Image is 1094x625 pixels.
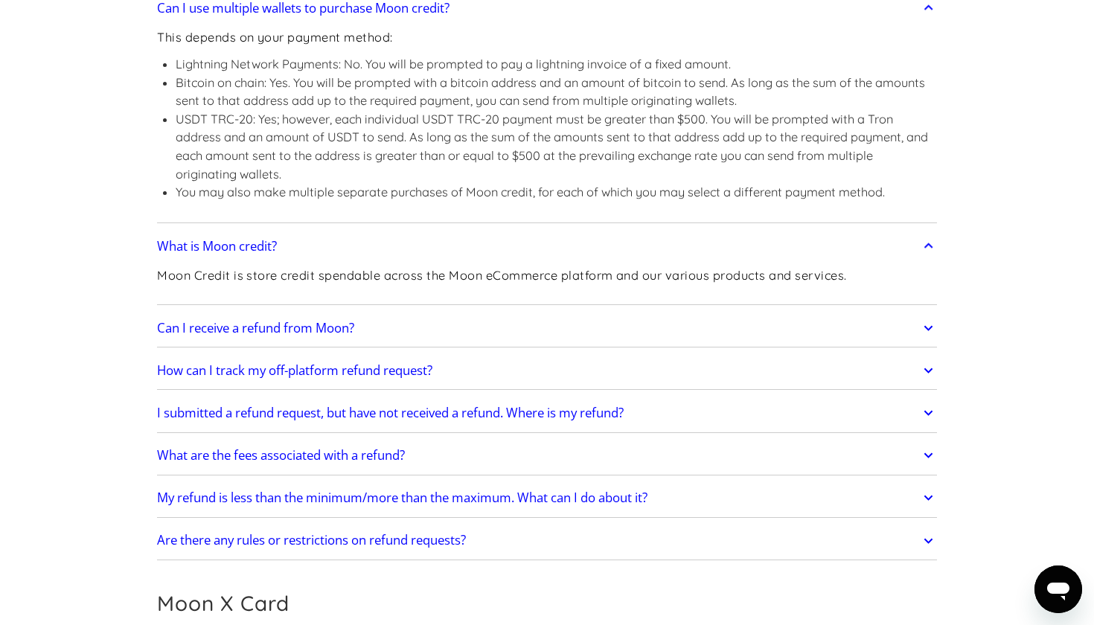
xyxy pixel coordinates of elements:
iframe: Button to launch messaging window [1034,565,1082,613]
h2: How can I track my off-platform refund request? [157,363,432,378]
a: My refund is less than the minimum/more than the maximum. What can I do about it? [157,482,937,513]
a: How can I track my off-platform refund request? [157,355,937,386]
li: USDT TRC-20: Yes; however, each individual USDT TRC-20 payment must be greater than $500. You wil... [176,110,937,183]
p: This depends on your payment method: [157,28,937,47]
h2: Can I receive a refund from Moon? [157,321,354,336]
p: Moon Credit is store credit spendable across the Moon eCommerce platform and our various products... [157,266,847,285]
a: Can I receive a refund from Moon? [157,312,937,344]
a: Are there any rules or restrictions on refund requests? [157,525,937,557]
li: Bitcoin on chain: Yes. You will be prompted with a bitcoin address and an amount of bitcoin to se... [176,74,937,110]
a: What are the fees associated with a refund? [157,440,937,471]
h2: Are there any rules or restrictions on refund requests? [157,533,466,548]
li: Lightning Network Payments: No. You will be prompted to pay a lightning invoice of a fixed amount. [176,55,937,74]
h2: Moon X Card [157,591,937,616]
h2: My refund is less than the minimum/more than the maximum. What can I do about it? [157,490,647,505]
h2: I submitted a refund request, but have not received a refund. Where is my refund? [157,406,624,420]
li: You may also make multiple separate purchases of Moon credit, for each of which you may select a ... [176,183,937,202]
h2: What is Moon credit? [157,239,277,254]
h2: What are the fees associated with a refund? [157,448,405,463]
a: I submitted a refund request, but have not received a refund. Where is my refund? [157,397,937,429]
a: What is Moon credit? [157,231,937,262]
h2: Can I use multiple wallets to purchase Moon credit? [157,1,450,16]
